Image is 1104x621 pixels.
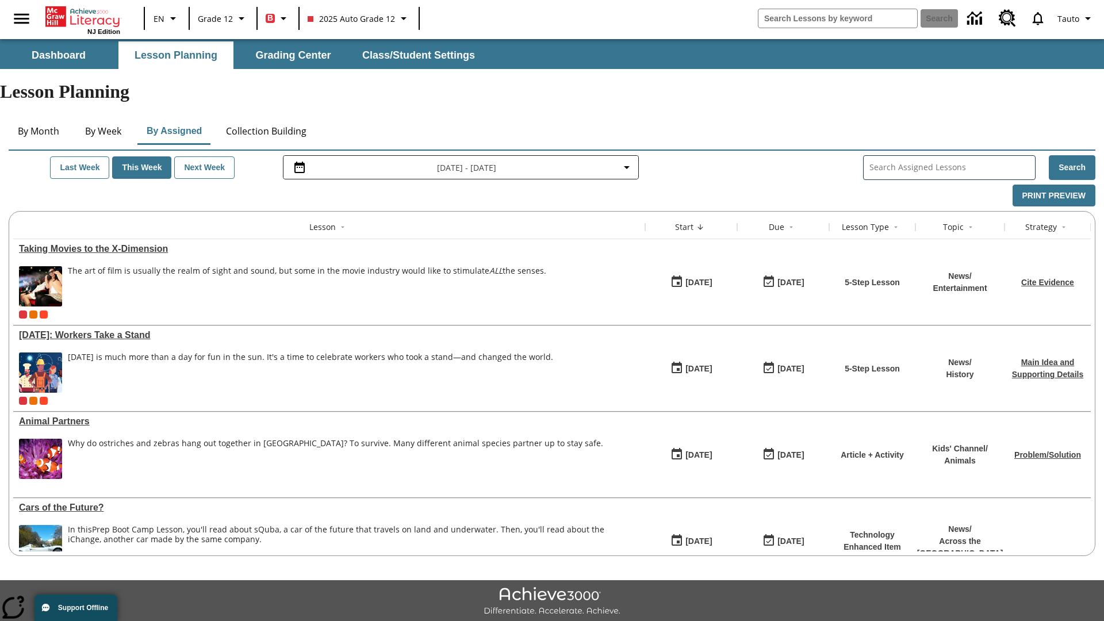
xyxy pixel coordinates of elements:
[620,160,634,174] svg: Collapse Date Range Filter
[964,220,977,234] button: Sort
[685,448,712,462] div: [DATE]
[845,363,900,375] p: 5-Step Lesson
[58,604,108,612] span: Support Offline
[68,525,639,545] div: In this
[992,3,1023,34] a: Resource Center, Will open in new tab
[666,358,716,379] button: 07/23/25: First time the lesson was available
[777,448,804,462] div: [DATE]
[50,156,109,179] button: Last Week
[19,416,639,427] div: Animal Partners
[40,397,48,405] div: Test 1
[309,221,336,233] div: Lesson
[1013,185,1095,207] button: Print Preview
[917,523,1003,535] p: News /
[19,330,639,340] a: Labor Day: Workers Take a Stand, Lessons
[917,535,1003,559] p: Across the [GEOGRAPHIC_DATA]
[198,13,233,25] span: Grade 12
[946,356,973,369] p: News /
[336,220,350,234] button: Sort
[769,221,784,233] div: Due
[74,117,132,145] button: By Week
[40,310,48,319] div: Test 1
[1014,450,1081,459] a: Problem/Solution
[758,271,808,293] button: 08/24/25: Last day the lesson can be accessed
[174,156,235,179] button: Next Week
[666,530,716,552] button: 07/01/25: First time the lesson was available
[288,160,634,174] button: Select the date range menu item
[236,41,351,69] button: Grading Center
[758,9,917,28] input: search field
[19,330,639,340] div: Labor Day: Workers Take a Stand
[148,8,185,29] button: Language: EN, Select a language
[1,41,116,69] button: Dashboard
[19,266,62,306] img: Panel in front of the seats sprays water mist to the happy audience at a 4DX-equipped theater.
[19,439,62,479] img: Three clownfish swim around a purple anemone.
[68,266,546,306] div: The art of film is usually the realm of sight and sound, but some in the movie industry would lik...
[19,397,27,405] span: Current Class
[1053,8,1099,29] button: Profile/Settings
[87,28,120,35] span: NJ Edition
[960,3,992,34] a: Data Center
[68,266,546,276] p: The art of film is usually the realm of sight and sound, but some in the movie industry would lik...
[154,13,164,25] span: EN
[29,310,37,319] div: OL 2025 Auto Grade 12
[1057,13,1079,25] span: Tauto
[5,2,39,36] button: Open side menu
[933,282,987,294] p: Entertainment
[19,244,639,254] div: Taking Movies to the X-Dimension
[68,524,604,545] testabrev: Prep Boot Camp Lesson, you'll read about sQuba, a car of the future that travels on land and unde...
[68,439,603,448] div: Why do ostriches and zebras hang out together in [GEOGRAPHIC_DATA]? To survive. Many different an...
[118,41,233,69] button: Lesson Planning
[137,117,211,145] button: By Assigned
[693,220,707,234] button: Sort
[932,443,988,455] p: Kids' Channel /
[675,221,693,233] div: Start
[685,275,712,290] div: [DATE]
[869,159,1035,176] input: Search Assigned Lessons
[889,220,903,234] button: Sort
[1012,358,1083,379] a: Main Idea and Supporting Details
[19,244,639,254] a: Taking Movies to the X-Dimension, Lessons
[758,444,808,466] button: 06/30/26: Last day the lesson can be accessed
[112,156,171,179] button: This Week
[19,525,62,565] img: High-tech automobile treading water.
[489,265,503,276] em: ALL
[666,444,716,466] button: 07/07/25: First time the lesson was available
[19,503,639,513] div: Cars of the Future?
[1057,220,1071,234] button: Sort
[45,5,120,28] a: Home
[777,275,804,290] div: [DATE]
[34,595,117,621] button: Support Offline
[261,8,295,29] button: Boost Class color is red. Change class color
[842,221,889,233] div: Lesson Type
[68,525,639,565] div: In this Prep Boot Camp Lesson, you'll read about sQuba, a car of the future that travels on land ...
[29,397,37,405] div: OL 2025 Auto Grade 12
[777,534,804,549] div: [DATE]
[1021,278,1074,287] a: Cite Evidence
[758,358,808,379] button: 06/30/26: Last day the lesson can be accessed
[19,416,639,427] a: Animal Partners, Lessons
[845,277,900,289] p: 5-Step Lesson
[45,4,120,35] div: Home
[267,11,273,25] span: B
[19,352,62,393] img: A banner with a blue background shows an illustrated row of diverse men and women dressed in clot...
[932,455,988,467] p: Animals
[685,534,712,549] div: [DATE]
[484,587,620,616] img: Achieve3000 Differentiate Accelerate Achieve
[784,220,798,234] button: Sort
[946,369,973,381] p: History
[19,310,27,319] div: Current Class
[9,117,68,145] button: By Month
[68,439,603,479] div: Why do ostriches and zebras hang out together in Africa? To survive. Many different animal specie...
[758,530,808,552] button: 08/01/26: Last day the lesson can be accessed
[841,449,904,461] p: Article + Activity
[68,352,553,393] span: Labor Day is much more than a day for fun in the sun. It's a time to celebrate workers who took a...
[308,13,395,25] span: 2025 Auto Grade 12
[943,221,964,233] div: Topic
